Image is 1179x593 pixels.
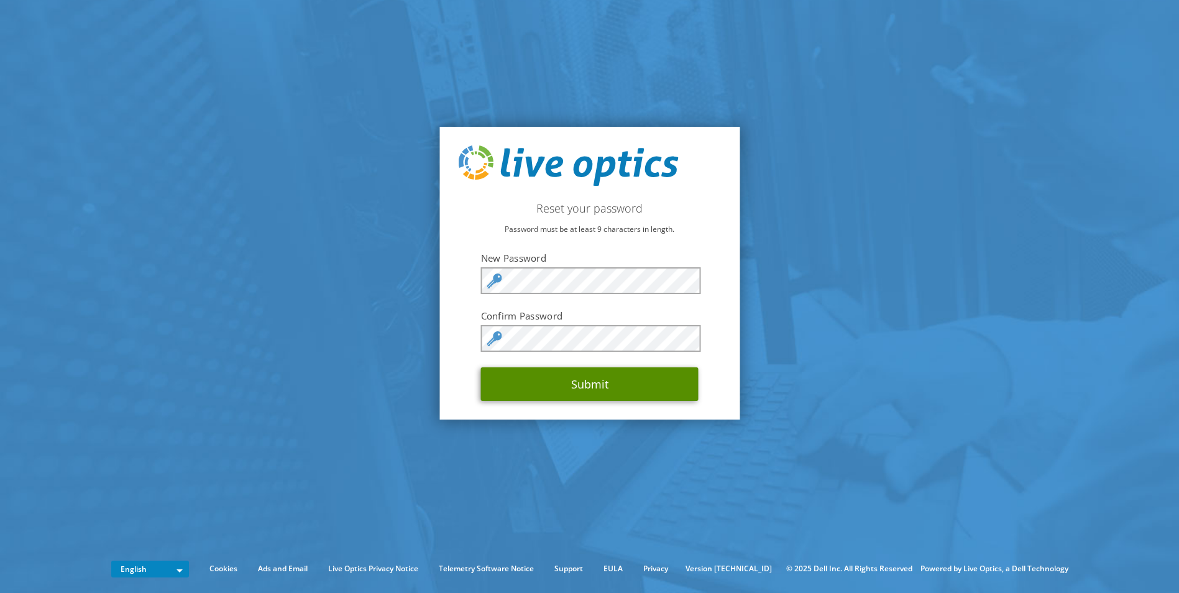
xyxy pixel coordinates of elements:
button: Submit [481,367,699,401]
a: Live Optics Privacy Notice [319,562,428,576]
h2: Reset your password [458,201,721,215]
a: Support [545,562,592,576]
label: Confirm Password [481,310,699,322]
a: Privacy [634,562,677,576]
li: © 2025 Dell Inc. All Rights Reserved [780,562,919,576]
label: New Password [481,252,699,264]
a: Ads and Email [249,562,317,576]
a: EULA [594,562,632,576]
li: Version [TECHNICAL_ID] [679,562,778,576]
a: Cookies [200,562,247,576]
p: Password must be at least 9 characters in length. [458,223,721,236]
img: live_optics_svg.svg [458,145,678,186]
li: Powered by Live Optics, a Dell Technology [920,562,1068,576]
a: Telemetry Software Notice [429,562,543,576]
